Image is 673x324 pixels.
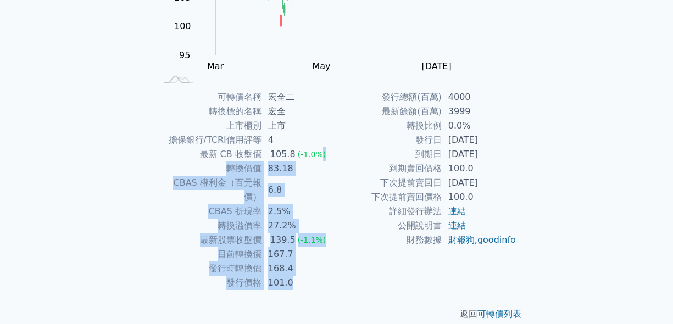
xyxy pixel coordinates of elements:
[477,309,521,319] a: 可轉債列表
[262,219,337,233] td: 27.2%
[442,90,517,104] td: 4000
[337,161,442,176] td: 到期賣回價格
[262,161,337,176] td: 83.18
[448,234,475,245] a: 財報狗
[157,90,262,104] td: 可轉債名稱
[337,176,442,190] td: 下次提前賣回日
[262,204,337,219] td: 2.5%
[157,276,262,290] td: 發行價格
[157,147,262,161] td: 最新 CB 收盤價
[442,233,517,247] td: ,
[262,247,337,261] td: 167.7
[157,247,262,261] td: 目前轉換價
[312,61,330,71] tspan: May
[298,236,326,244] span: (-1.1%)
[448,220,466,231] a: 連結
[618,271,673,324] div: 聊天小工具
[262,90,337,104] td: 宏全二
[143,308,530,321] p: 返回
[337,104,442,119] td: 最新餘額(百萬)
[477,234,516,245] a: goodinfo
[268,233,298,247] div: 139.5
[422,61,452,71] tspan: [DATE]
[337,119,442,133] td: 轉換比例
[448,206,466,216] a: 連結
[207,61,224,71] tspan: Mar
[442,161,517,176] td: 100.0
[337,190,442,204] td: 下次提前賣回價格
[298,150,326,159] span: (-1.0%)
[262,176,337,204] td: 6.8
[442,133,517,147] td: [DATE]
[157,261,262,276] td: 發行時轉換價
[262,104,337,119] td: 宏全
[157,133,262,147] td: 擔保銀行/TCRI信用評等
[442,176,517,190] td: [DATE]
[262,261,337,276] td: 168.4
[337,219,442,233] td: 公開說明書
[157,161,262,176] td: 轉換價值
[179,50,190,60] tspan: 95
[262,276,337,290] td: 101.0
[337,233,442,247] td: 財務數據
[157,119,262,133] td: 上市櫃別
[157,204,262,219] td: CBAS 折現率
[442,104,517,119] td: 3999
[337,204,442,219] td: 詳細發行辦法
[262,119,337,133] td: 上市
[262,133,337,147] td: 4
[337,147,442,161] td: 到期日
[442,190,517,204] td: 100.0
[174,21,191,31] tspan: 100
[157,233,262,247] td: 最新股票收盤價
[268,147,298,161] div: 105.8
[337,90,442,104] td: 發行總額(百萬)
[337,133,442,147] td: 發行日
[157,219,262,233] td: 轉換溢價率
[157,176,262,204] td: CBAS 權利金（百元報價）
[442,119,517,133] td: 0.0%
[618,271,673,324] iframe: Chat Widget
[157,104,262,119] td: 轉換標的名稱
[442,147,517,161] td: [DATE]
